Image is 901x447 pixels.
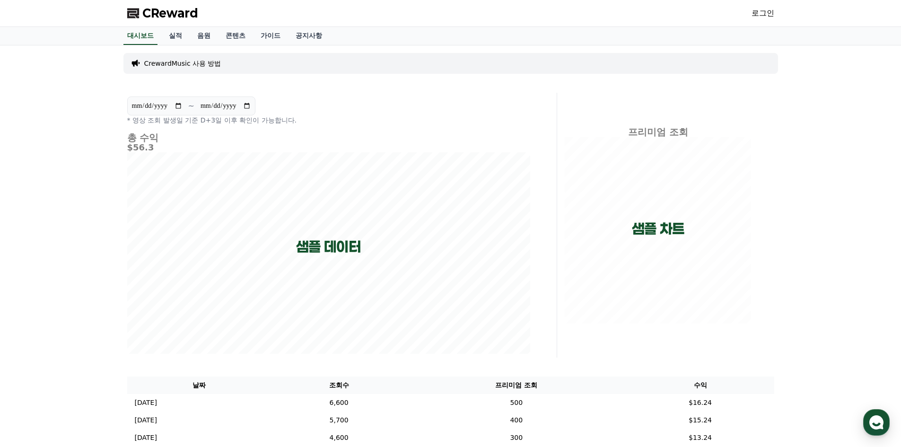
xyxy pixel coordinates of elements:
p: [DATE] [135,398,157,408]
td: 500 [406,394,626,412]
a: 음원 [190,27,218,45]
td: 400 [406,412,626,429]
p: ~ [188,100,194,112]
td: 4,600 [271,429,406,447]
h4: 총 수익 [127,132,530,143]
td: 6,600 [271,394,406,412]
td: 5,700 [271,412,406,429]
span: 홈 [30,314,35,322]
td: $16.24 [627,394,774,412]
p: [DATE] [135,415,157,425]
td: $15.24 [627,412,774,429]
a: 콘텐츠 [218,27,253,45]
a: 설정 [122,300,182,324]
a: CReward [127,6,198,21]
td: $13.24 [627,429,774,447]
a: 실적 [161,27,190,45]
h4: 프리미엄 조회 [565,127,752,137]
a: 홈 [3,300,62,324]
a: 대화 [62,300,122,324]
p: [DATE] [135,433,157,443]
p: 샘플 데이터 [296,238,361,255]
a: 가이드 [253,27,288,45]
p: 샘플 차트 [632,220,684,237]
a: 공지사항 [288,27,330,45]
a: CrewardMusic 사용 방법 [144,59,221,68]
a: 로그인 [752,8,774,19]
span: 대화 [87,315,98,322]
th: 수익 [627,377,774,394]
th: 조회수 [271,377,406,394]
th: 프리미엄 조회 [406,377,626,394]
td: 300 [406,429,626,447]
a: 대시보드 [123,27,157,45]
p: * 영상 조회 발생일 기준 D+3일 이후 확인이 가능합니다. [127,115,530,125]
th: 날짜 [127,377,272,394]
span: 설정 [146,314,157,322]
span: CReward [142,6,198,21]
h5: $56.3 [127,143,530,152]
